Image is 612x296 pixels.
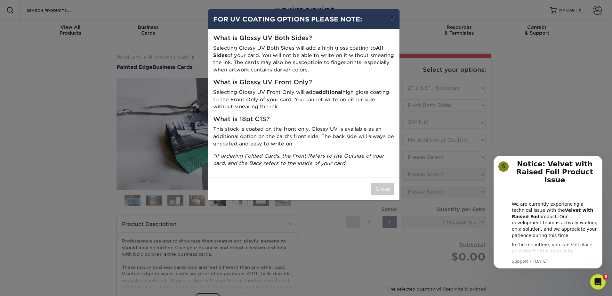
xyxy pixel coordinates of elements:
button: Close [371,183,394,195]
h5: What is 18pt C1S? [213,116,394,123]
h5: What is Glossy UV Front Only? [213,79,394,86]
span: 5 [603,274,608,279]
p: Message from Support, sent 5w ago [28,112,114,118]
p: This stock is coated on the front only. Glossy UV is available as an additional option on the car... [213,126,394,147]
i: *If ordering Folded Cards, the Front Refers to the Outside of your card, and the Back refers to t... [213,153,384,166]
iframe: Intercom notifications message [484,146,612,279]
p: Selecting Glossy UV Front Only will add high gloss coating to the Front Only of your card. You ca... [213,89,394,111]
iframe: Intercom live chat [590,274,606,290]
button: × [384,9,399,27]
p: Selecting Glossy UV Both Sides will add a high gloss coating to of your card. You will not be abl... [213,45,394,74]
strong: additional [316,89,342,95]
div: In the meantime, you can still place an order for this product by submitting a request through ou... [28,96,114,134]
h5: What is Glossy UV Both Sides? [213,35,394,42]
strong: All Sides [213,45,383,58]
h4: FOR UV COATING OPTIONS PLEASE NOTE: [213,14,394,24]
